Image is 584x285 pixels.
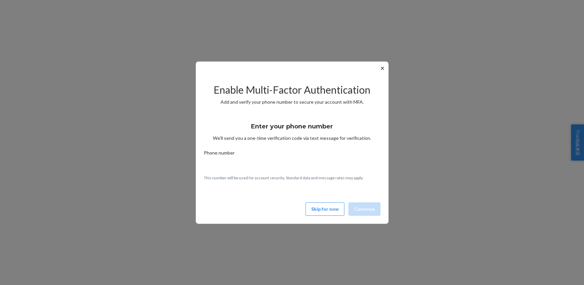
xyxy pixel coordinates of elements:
p: Add and verify your phone number to secure your account with MFA. [204,99,381,105]
button: Continue [348,202,381,216]
h3: Enter your phone number [251,122,333,131]
button: ✕ [379,64,386,72]
div: We’ll send you a one-time verification code via text message for verification. [204,117,381,141]
h2: Enable Multi-Factor Authentication [204,84,381,95]
span: Phone number [204,150,235,159]
p: This number will be used for account security. Standard data and message rates may apply. [204,175,381,181]
button: Skip for now [306,202,344,216]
